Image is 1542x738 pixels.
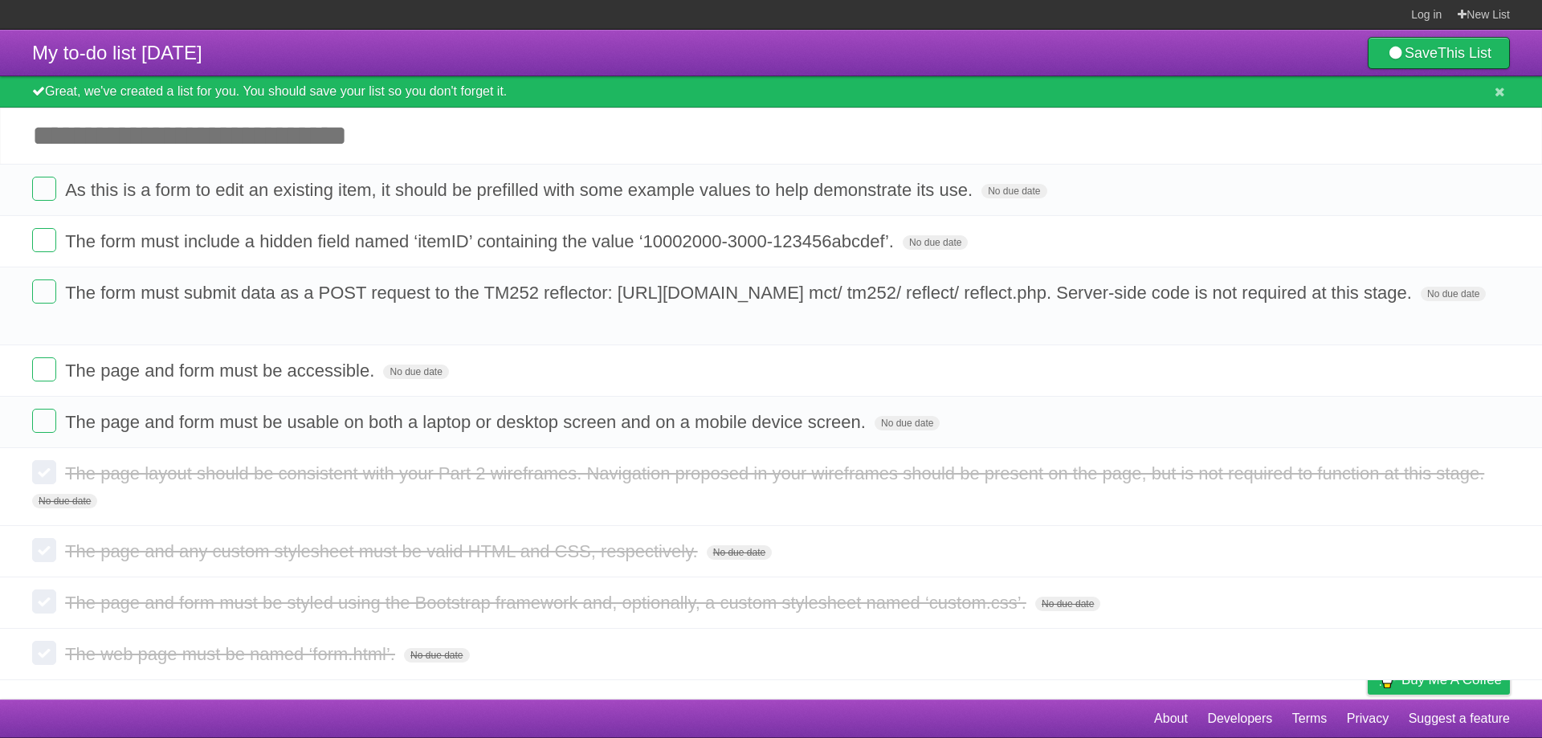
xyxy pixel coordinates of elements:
[404,648,469,663] span: No due date
[32,409,56,433] label: Done
[1035,597,1100,611] span: No due date
[65,593,1030,613] span: The page and form must be styled using the Bootstrap framework and, optionally, a custom styleshe...
[32,228,56,252] label: Done
[65,361,378,381] span: The page and form must be accessible.
[32,42,202,63] span: My to-do list [DATE]
[32,279,56,304] label: Done
[1207,703,1272,734] a: Developers
[65,412,870,432] span: The page and form must be usable on both a laptop or desktop screen and on a mobile device screen.
[32,538,56,562] label: Done
[32,177,56,201] label: Done
[32,357,56,381] label: Done
[32,589,56,614] label: Done
[1154,703,1188,734] a: About
[1438,45,1491,61] b: This List
[903,235,968,250] span: No due date
[1409,703,1510,734] a: Suggest a feature
[1368,37,1510,69] a: SaveThis List
[32,641,56,665] label: Done
[1421,287,1486,301] span: No due date
[707,545,772,560] span: No due date
[65,231,898,251] span: The form must include a hidden field named ‘itemID’ containing the value ‘10002000-3000-123456abc...
[875,416,940,430] span: No due date
[32,494,97,508] span: No due date
[32,460,56,484] label: Done
[981,184,1046,198] span: No due date
[65,283,1416,303] span: The form must submit data as a POST request to the TM252 reflector: [URL][DOMAIN_NAME] mct/ tm252...
[65,180,977,200] span: As this is a form to edit an existing item, it should be prefilled with some example values to he...
[1347,703,1389,734] a: Privacy
[65,541,702,561] span: The page and any custom stylesheet must be valid HTML and CSS, respectively.
[65,644,399,664] span: The web page must be named ‘form.html’.
[383,365,448,379] span: No due date
[65,463,1488,483] span: The page layout should be consistent with your Part 2 wireframes. Navigation proposed in your wir...
[1292,703,1328,734] a: Terms
[1401,666,1502,694] span: Buy me a coffee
